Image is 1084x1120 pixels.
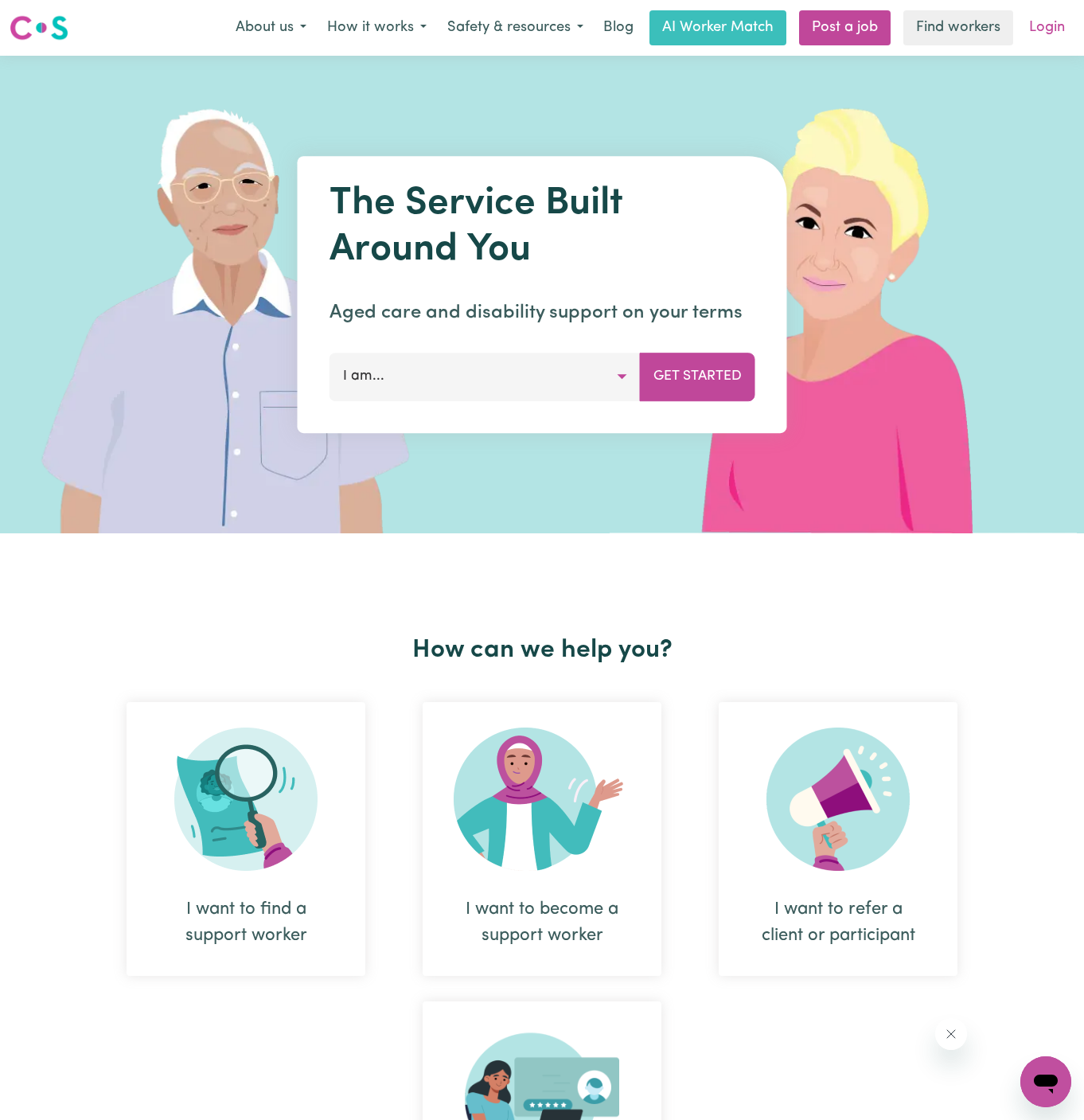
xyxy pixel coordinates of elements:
[98,635,986,665] h2: How can we help you?
[10,14,68,42] img: Careseekers logo
[317,11,437,45] button: How it works
[329,299,755,327] p: Aged care and disability support on your terms
[757,896,919,949] div: I want to refer a client or participant
[10,11,96,24] span: Need any help?
[329,181,755,273] h1: The Service Built Around You
[174,728,318,871] img: Search
[594,10,643,45] a: Blog
[10,10,68,46] a: Careseekers logo
[127,702,365,976] div: I want to find a support worker
[903,10,1013,45] a: Find workers
[165,896,327,949] div: I want to find a support worker
[461,896,623,949] div: I want to become a support worker
[649,10,786,45] a: AI Worker Match
[454,728,630,871] img: Become Worker
[719,702,957,976] div: I want to refer a client or participant
[437,11,594,45] button: Safety & resources
[1020,10,1074,45] a: Login
[935,1018,967,1050] iframe: Close message
[766,728,910,871] img: Refer
[799,10,891,45] a: Post a job
[225,11,317,45] button: About us
[423,702,661,976] div: I want to become a support worker
[1020,1056,1071,1107] iframe: Button to launch messaging window
[640,353,755,400] button: Get Started
[329,353,641,400] button: I am...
